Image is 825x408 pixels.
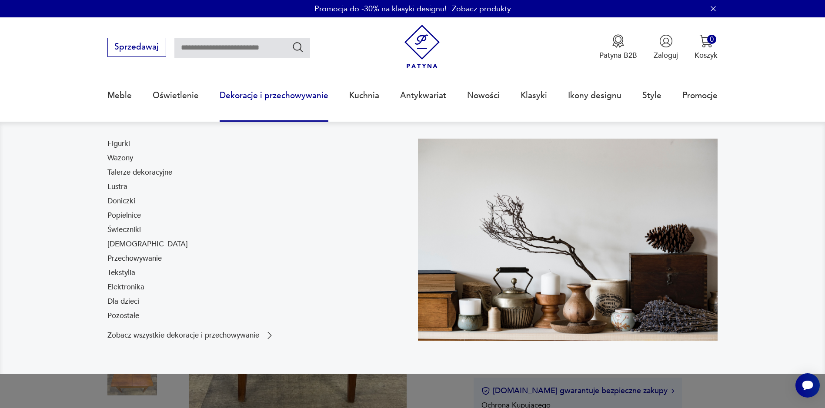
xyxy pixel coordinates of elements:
button: Zaloguj [654,34,678,60]
a: Ikona medaluPatyna B2B [599,34,637,60]
img: Ikonka użytkownika [659,34,673,48]
a: Wazony [107,153,133,163]
a: Style [642,76,661,116]
a: Dekoracje i przechowywanie [220,76,328,116]
a: Kuchnia [349,76,379,116]
a: Klasyki [521,76,547,116]
a: Popielnice [107,210,141,221]
a: Figurki [107,139,130,149]
a: Pozostałe [107,311,139,321]
a: Oświetlenie [153,76,199,116]
a: Talerze dekoracyjne [107,167,172,178]
a: Zobacz produkty [452,3,511,14]
a: Sprzedawaj [107,44,166,51]
img: Ikona koszyka [699,34,713,48]
a: Przechowywanie [107,253,162,264]
a: Tekstylia [107,268,135,278]
div: 0 [707,35,716,44]
img: cfa44e985ea346226f89ee8969f25989.jpg [418,139,718,341]
a: Ikony designu [568,76,621,116]
button: Szukaj [292,41,304,53]
p: Zaloguj [654,50,678,60]
a: Doniczki [107,196,135,206]
a: Nowości [467,76,500,116]
a: Elektronika [107,282,144,292]
img: Ikona medalu [611,34,625,48]
p: Koszyk [695,50,718,60]
a: Dla dzieci [107,296,139,307]
a: Lustra [107,182,127,192]
a: [DEMOGRAPHIC_DATA] [107,239,188,249]
a: Antykwariat [400,76,446,116]
button: 0Koszyk [695,34,718,60]
p: Patyna B2B [599,50,637,60]
img: Patyna - sklep z meblami i dekoracjami vintage [400,25,444,69]
a: Świeczniki [107,225,141,235]
a: Meble [107,76,132,116]
button: Sprzedawaj [107,38,166,57]
p: Promocja do -30% na klasyki designu! [314,3,447,14]
button: Patyna B2B [599,34,637,60]
a: Zobacz wszystkie dekoracje i przechowywanie [107,330,275,341]
a: Promocje [682,76,718,116]
iframe: Smartsupp widget button [795,373,820,398]
p: Zobacz wszystkie dekoracje i przechowywanie [107,332,259,339]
